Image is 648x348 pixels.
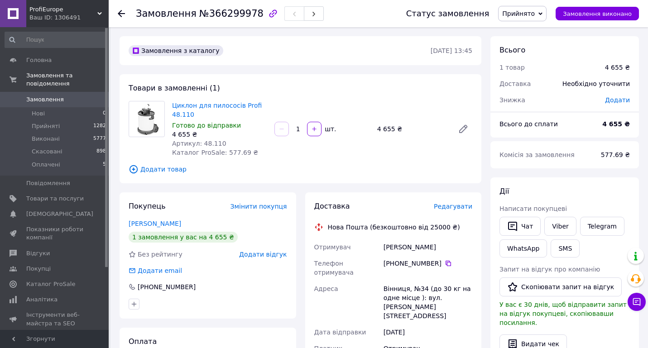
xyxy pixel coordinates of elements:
div: Вінниця, №34 (до 30 кг на одне місце ): вул. [PERSON_NAME][STREET_ADDRESS] [382,281,474,324]
div: [DATE] [382,324,474,340]
span: Редагувати [434,203,472,210]
div: [PHONE_NUMBER] [137,282,197,291]
div: Замовлення з каталогу [129,45,223,56]
span: Прийнято [502,10,535,17]
span: Отримувач [314,243,351,251]
span: Замовлення та повідомлення [26,72,109,88]
span: Написати покупцеві [499,205,567,212]
span: Доставка [314,202,350,210]
span: Покупець [129,202,166,210]
div: шт. [322,124,337,133]
div: [PHONE_NUMBER] [384,259,472,268]
span: Дії [499,187,509,195]
button: Чат з покупцем [628,293,646,311]
div: Нова Пошта (безкоштовно від 25000 ₴) [326,223,462,232]
span: Прийняті [32,122,60,130]
div: Статус замовлення [406,9,490,18]
span: Артикул: 48.110 [172,140,226,147]
span: Всього до сплати [499,120,558,128]
time: [DATE] 13:45 [431,47,472,54]
a: Viber [544,217,576,236]
span: Оплачені [32,161,60,169]
span: Комісія за замовлення [499,151,575,158]
span: Додати товар [129,164,472,174]
div: Додати email [137,266,183,275]
span: Запит на відгук про компанію [499,266,600,273]
a: Редагувати [454,120,472,138]
a: WhatsApp [499,239,547,257]
span: Доставка [499,80,531,87]
span: Каталог ProSale [26,280,75,288]
button: Замовлення виконано [556,7,639,20]
span: Товари в замовленні (1) [129,84,220,92]
span: Додати відгук [239,251,287,258]
span: 577.69 ₴ [601,151,630,158]
span: Без рейтингу [138,251,182,258]
span: Товари та послуги [26,195,84,203]
span: Замовлення [136,8,197,19]
b: 4 655 ₴ [602,120,630,128]
a: [PERSON_NAME] [129,220,181,227]
a: Telegram [580,217,624,236]
span: 1282 [93,122,106,130]
a: Циклон для пилососів Profi 48.110 [172,102,262,118]
span: У вас є 30 днів, щоб відправити запит на відгук покупцеві, скопіювавши посилання. [499,301,627,326]
button: SMS [551,239,580,257]
span: 1 товар [499,64,525,71]
span: №366299978 [199,8,264,19]
span: ProfiEurope [29,5,97,14]
div: [PERSON_NAME] [382,239,474,255]
div: 4 655 ₴ [374,123,451,135]
span: Замовлення [26,95,64,104]
span: Відгуки [26,249,50,257]
div: Необхідно уточнити [557,74,635,94]
div: Повернутися назад [118,9,125,18]
span: Всього [499,46,525,54]
input: Пошук [5,32,107,48]
span: Адреса [314,285,338,292]
span: Додати [605,96,630,104]
span: Замовлення виконано [563,10,632,17]
span: Телефон отримувача [314,260,354,276]
span: Знижка [499,96,525,104]
span: 5777 [93,135,106,143]
div: 1 замовлення у вас на 4 655 ₴ [129,232,238,243]
span: Покупці [26,265,51,273]
span: Скасовані [32,148,62,156]
span: Оплата [129,337,157,346]
button: Скопіювати запит на відгук [499,277,622,296]
span: Повідомлення [26,179,70,187]
span: Готово до відправки [172,122,241,129]
span: 0 [103,110,106,118]
button: Чат [499,217,541,236]
span: Каталог ProSale: 577.69 ₴ [172,149,258,156]
span: Показники роботи компанії [26,225,84,242]
div: 4 655 ₴ [172,130,267,139]
span: Інструменти веб-майстра та SEO [26,311,84,327]
span: Змінити покупця [230,203,287,210]
span: Виконані [32,135,60,143]
span: 898 [96,148,106,156]
span: Дата відправки [314,329,366,336]
span: Головна [26,56,52,64]
span: Аналітика [26,296,58,304]
div: Додати email [128,266,183,275]
div: Ваш ID: 1306491 [29,14,109,22]
span: [DEMOGRAPHIC_DATA] [26,210,93,218]
img: Циклон для пилососів Profi 48.110 [131,101,163,137]
span: 5 [103,161,106,169]
div: 4 655 ₴ [605,63,630,72]
span: Нові [32,110,45,118]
